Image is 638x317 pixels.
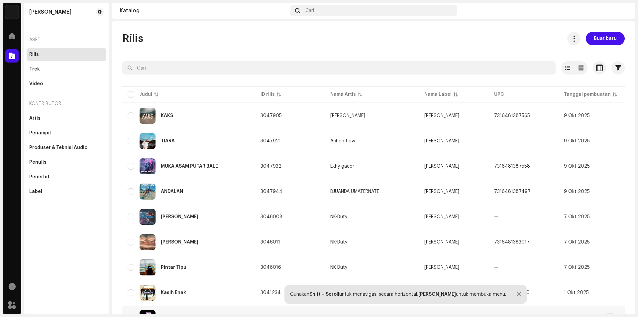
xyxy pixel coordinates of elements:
span: 9 Okt 2025 [564,139,590,143]
img: fc3e0a17-66d8-4f11-b4e1-3080faf28ec8 [140,234,156,250]
strong: Shift + Scroll [309,292,339,297]
re-m-nav-item: Produser & Teknisi Audio [27,141,106,154]
div: Serba Salah [161,240,198,244]
re-m-nav-item: Penampil [27,126,106,140]
re-m-nav-item: Video [27,77,106,90]
div: DJUANDA UMATERNATE [330,189,379,194]
div: Pintar Tipu [161,265,186,270]
div: KAKS [161,113,173,118]
span: ILan Lamante [330,113,414,118]
div: ANDALAN [161,189,183,194]
input: Cari [122,61,556,75]
span: 9 Okt 2025 [564,164,590,169]
span: Achon flow [330,139,414,143]
div: Nama Artis [330,91,356,98]
span: — [494,139,498,143]
div: Ekhy gacor [330,164,354,169]
div: Gunakan untuk menavigasi secara horizontal, untuk membuka menu. [290,292,506,297]
span: 3047944 [261,189,282,194]
span: TIMUR KREATIF [424,139,459,143]
img: e453a654-21ea-47e1-8756-da7f72d6bec1 [140,209,156,225]
div: Katalog [120,8,287,13]
span: 7 Okt 2025 [564,240,590,244]
span: 3046011 [261,240,280,244]
span: TIMUR KREATIF [424,265,459,270]
div: NK-Duty [330,215,347,219]
div: NK-Duty [330,265,347,270]
re-m-nav-item: Penulis [27,156,106,169]
span: 3047905 [261,113,282,118]
span: 7316481387497 [494,189,531,194]
span: 7316481387558 [494,164,530,169]
span: 1 Okt 2025 [564,290,589,295]
span: Ekhy gacor [330,164,414,169]
re-m-nav-item: Penerbit [27,170,106,184]
img: a5b5d286-4f40-4f6d-b5bb-286abbb6ae0a [140,285,156,301]
img: 52ab5328-b78f-4c7e-9985-f4e18014b1f7 [617,5,627,16]
span: 3046016 [261,265,281,270]
span: — [494,265,498,270]
span: 7316481383017 [494,240,530,244]
span: TIMUR KREATIF [424,189,459,194]
div: Rilis [29,52,39,57]
div: Kasih Enak [161,290,186,295]
div: Judul [140,91,152,98]
span: 7316481387565 [494,113,530,118]
span: — [494,215,498,219]
span: NK-Duty [330,215,414,219]
img: f7d59d71-eb42-4827-9a02-45b5feac2585 [140,108,156,124]
img: 688d2e02-2404-4940-9b71-2182d2009b55 [140,259,156,275]
span: NK-Duty [330,240,414,244]
div: Produser & Teknisi Audio [29,145,87,150]
div: Artis [29,116,41,121]
span: 9 Okt 2025 [564,113,590,118]
re-m-nav-item: Label [27,185,106,198]
strong: [PERSON_NAME] [418,292,456,297]
div: Ikan Makan [161,215,198,219]
span: Rilis [122,32,143,45]
img: b0ac0e31-dd6e-412d-9b55-cda630d45439 [140,184,156,200]
re-a-nav-header: Kontributor [27,96,106,112]
re-m-nav-item: Rilis [27,48,106,61]
span: 3047932 [261,164,281,169]
div: Trek [29,67,40,72]
div: Nama Label [424,91,452,98]
span: 3046008 [261,215,282,219]
div: TIARA [161,139,175,143]
span: TIMUR KREATIF [424,113,459,118]
img: 64f15ab7-a28a-4bb5-a164-82594ec98160 [5,5,19,19]
re-m-nav-item: Trek [27,63,106,76]
div: Label [29,189,42,194]
button: Buat baru [586,32,625,45]
re-a-nav-header: Aset [27,32,106,48]
div: NK-Duty [330,240,347,244]
span: TIMUR KREATIF [424,164,459,169]
div: Penampil [29,130,51,136]
span: Buat baru [594,32,617,45]
div: Penulis [29,160,47,165]
div: [PERSON_NAME] [330,113,365,118]
div: Penerbit [29,174,50,180]
span: TIMUR KREATIF [424,215,459,219]
span: NK-Duty [330,265,414,270]
span: Cari [305,8,314,13]
img: a1ba9c8b-037e-41c5-aa9f-56b0d9fe5763 [140,158,156,174]
span: 3041234 [261,290,281,295]
span: 9 Okt 2025 [564,189,590,194]
div: Tanggal pembuatan [564,91,611,98]
span: 7 Okt 2025 [564,215,590,219]
div: ID rilis [261,91,275,98]
span: 7 Okt 2025 [564,265,590,270]
div: MUKA ASAM PUTAR BALE [161,164,218,169]
span: DJUANDA UMATERNATE [330,189,414,194]
span: 3047921 [261,139,281,143]
img: 0668b35e-8e0e-40ab-a02a-cbe67a6a8946 [140,133,156,149]
div: TIMUR KREATIF [29,9,71,15]
div: Achon flow [330,139,355,143]
div: Video [29,81,43,86]
span: TIMUR KREATIF [424,240,459,244]
re-m-nav-item: Artis [27,112,106,125]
